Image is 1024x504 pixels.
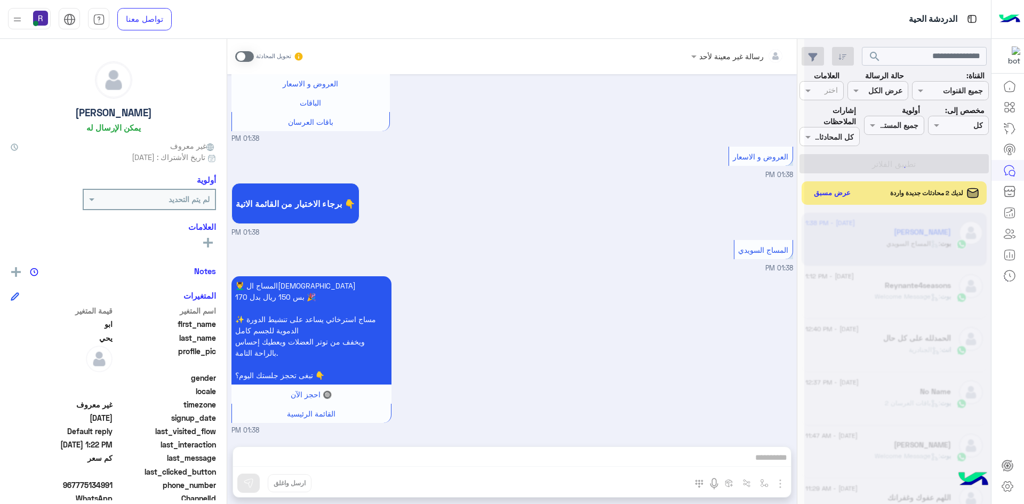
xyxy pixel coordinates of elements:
[194,266,216,276] h6: Notes
[11,399,113,410] span: غير معروف
[231,134,259,144] span: 01:38 PM
[909,12,957,27] p: الدردشة الحية
[288,117,333,126] span: باقات العرسان
[236,198,355,209] span: برجاء الاختيار من القائمة الاتية 👇
[799,154,989,173] button: تطبيق الفلاتر
[283,79,338,88] span: العروض و الاسعار
[115,452,217,463] span: last_message
[231,426,259,436] span: 01:38 PM
[115,426,217,437] span: last_visited_flow
[115,399,217,410] span: timezone
[825,84,839,98] div: اختر
[115,332,217,343] span: last_name
[115,318,217,330] span: first_name
[11,386,113,397] span: null
[765,264,793,272] span: 01:38 PM
[63,13,76,26] img: tab
[11,13,24,26] img: profile
[11,222,216,231] h6: العلامات
[11,267,21,277] img: add
[115,372,217,383] span: gender
[11,372,113,383] span: null
[11,439,113,450] span: 2025-09-01T10:22:33.68Z
[287,409,335,418] span: القائمة الرئيسية
[11,318,113,330] span: ابو
[1001,46,1020,66] img: 322853014244696
[115,305,217,316] span: اسم المتغير
[11,479,113,491] span: 967775134991
[738,245,788,254] span: المساج السويدي
[117,8,172,30] a: تواصل معنا
[11,452,113,463] span: كم سعر
[999,8,1020,30] img: Logo
[33,11,48,26] img: userImage
[115,493,217,504] span: ChannelId
[291,390,332,399] span: 🔘 احجز الآن
[300,98,321,107] span: الباقات
[132,151,205,163] span: تاريخ الأشتراك : [DATE]
[197,175,216,185] h6: أولوية
[115,412,217,423] span: signup_date
[93,13,105,26] img: tab
[11,426,113,437] span: Default reply
[799,105,856,127] label: إشارات الملاحظات
[183,291,216,300] h6: المتغيرات
[11,412,113,423] span: 2025-09-01T10:22:33.203Z
[268,474,311,492] button: ارسل واغلق
[86,123,141,132] h6: يمكن الإرسال له
[231,228,259,238] span: 01:38 PM
[965,12,979,26] img: tab
[75,107,152,119] h5: [PERSON_NAME]
[765,171,793,179] span: 01:38 PM
[88,8,109,30] a: tab
[115,466,217,477] span: last_clicked_button
[11,493,113,504] span: 2
[11,305,113,316] span: قيمة المتغير
[30,268,38,276] img: notes
[733,152,788,161] span: العروض و الاسعار
[115,386,217,397] span: locale
[115,346,217,370] span: profile_pic
[115,439,217,450] span: last_interaction
[955,461,992,499] img: hulul-logo.png
[888,158,907,177] div: loading...
[170,140,216,151] span: غير معروف
[95,62,132,98] img: defaultAdmin.png
[11,332,113,343] span: يحي
[231,276,391,385] p: 1/9/2025, 1:38 PM
[115,479,217,491] span: phone_number
[86,346,113,372] img: defaultAdmin.png
[256,52,291,61] small: تحويل المحادثة
[11,466,113,477] span: null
